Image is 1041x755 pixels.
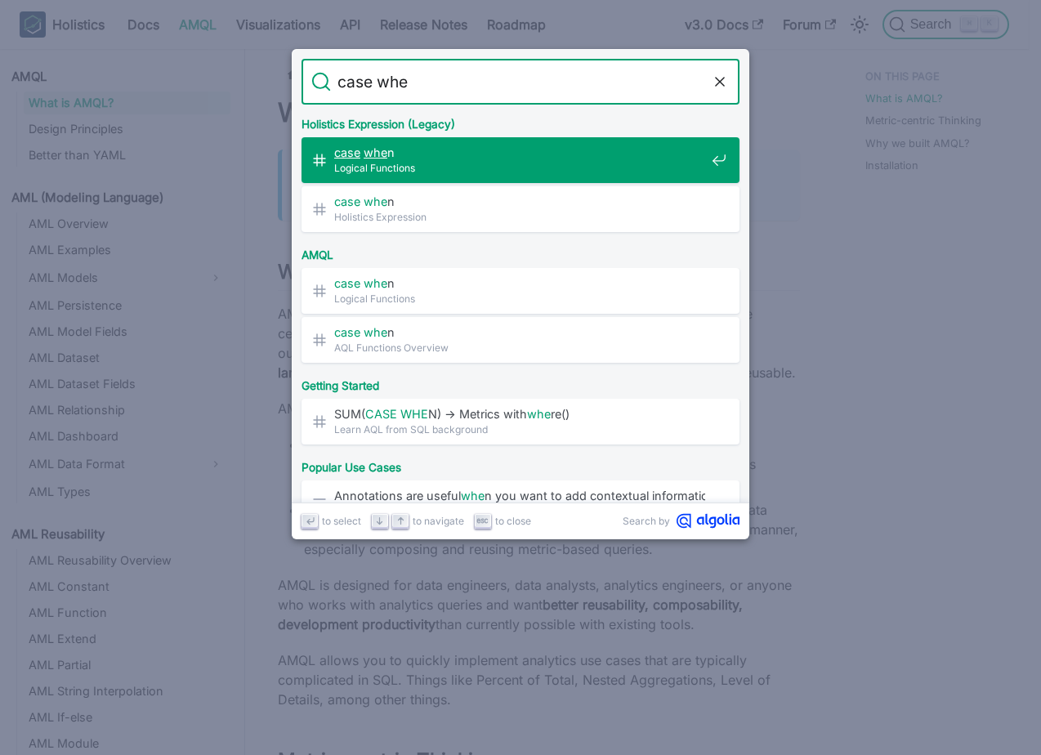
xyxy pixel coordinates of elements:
[334,275,705,291] span: n​
[334,194,705,209] span: n
[302,186,739,232] a: case whenHolistics Expression
[334,145,360,159] mark: case
[623,513,670,529] span: Search by
[298,448,743,480] div: Popular Use Cases
[677,513,739,529] svg: Algolia
[413,513,464,529] span: to navigate
[334,160,705,176] span: Logical Functions
[298,366,743,399] div: Getting Started
[461,489,485,503] mark: whe
[302,137,739,183] a: case when​Logical Functions
[322,513,361,529] span: to select
[365,407,397,421] mark: CASE
[334,325,360,339] mark: case
[334,194,360,208] mark: case
[334,488,705,503] span: Annotations are useful n you want to add contextual information …
[334,324,705,340] span: n
[302,480,739,526] a: Annotations are usefulwhen you want to add contextual information …Adding annotations to charts
[395,515,407,527] svg: Arrow up
[495,513,531,529] span: to close
[334,276,360,290] mark: case
[364,276,387,290] mark: whe
[334,291,705,306] span: Logical Functions
[710,72,730,92] button: Clear the query
[334,209,705,225] span: Holistics Expression
[476,515,489,527] svg: Escape key
[623,513,739,529] a: Search byAlgolia
[400,407,428,421] mark: WHE
[373,515,386,527] svg: Arrow down
[298,235,743,268] div: AMQL
[304,515,316,527] svg: Enter key
[334,340,705,355] span: AQL Functions Overview
[298,105,743,137] div: Holistics Expression (Legacy)
[527,407,551,421] mark: whe
[364,145,387,159] mark: whe
[302,268,739,314] a: case when​Logical Functions
[334,422,705,437] span: Learn AQL from SQL background
[364,325,387,339] mark: whe
[302,399,739,445] a: SUM(CASE WHEN) -> Metrics withwhere()​Learn AQL from SQL background
[334,145,705,160] span: n​
[302,317,739,363] a: case whenAQL Functions Overview
[334,406,705,422] span: SUM( N) -> Metrics with re()​
[331,59,710,105] input: Search docs
[364,194,387,208] mark: whe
